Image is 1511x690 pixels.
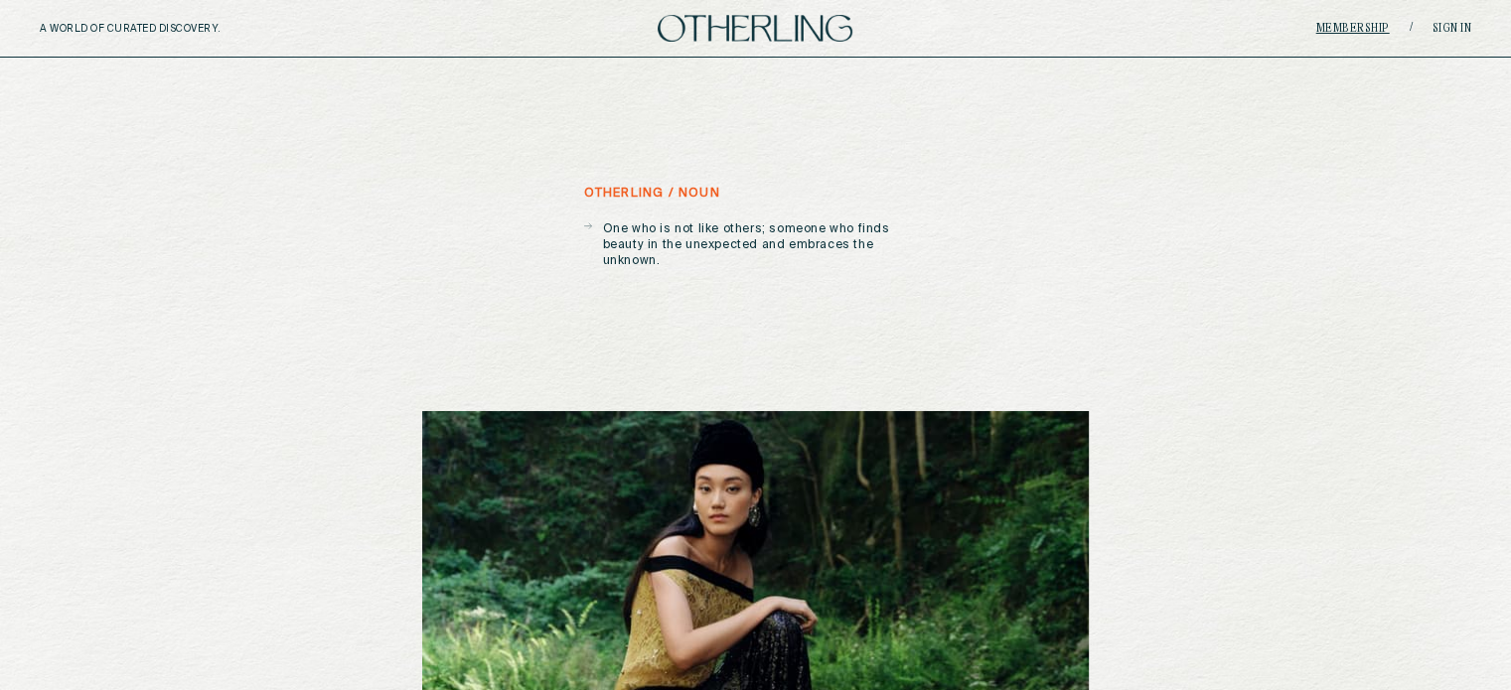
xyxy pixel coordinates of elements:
[584,187,720,201] h5: otherling / noun
[658,15,852,42] img: logo
[603,221,928,269] p: One who is not like others; someone who finds beauty in the unexpected and embraces the unknown.
[1410,21,1413,36] span: /
[40,23,307,35] h5: A WORLD OF CURATED DISCOVERY.
[1433,23,1472,35] a: Sign in
[1316,23,1390,35] a: Membership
